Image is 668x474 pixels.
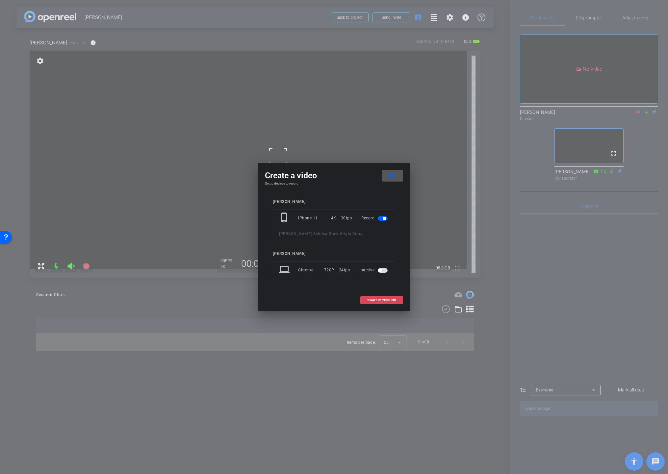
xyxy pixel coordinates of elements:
[279,264,291,276] mat-icon: laptop
[367,299,396,302] span: START RECORDING
[273,199,395,204] div: [PERSON_NAME]
[279,212,291,224] mat-icon: phone_iphone
[312,232,314,236] span: -
[331,212,352,224] div: 4K | 30fps
[360,296,403,304] button: START RECORDING
[279,232,312,236] span: [PERSON_NAME]
[313,232,363,236] span: Scholar Rock-Origin Story
[273,251,395,256] div: [PERSON_NAME]
[387,172,396,180] mat-icon: close
[359,264,389,276] div: Inactive
[298,212,331,224] div: iPhone 11
[324,264,350,276] div: 720P | 24fps
[298,264,324,276] div: Chrome
[265,182,403,186] h4: Setup devices to record
[265,170,403,182] div: Create a video
[361,212,389,224] div: Record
